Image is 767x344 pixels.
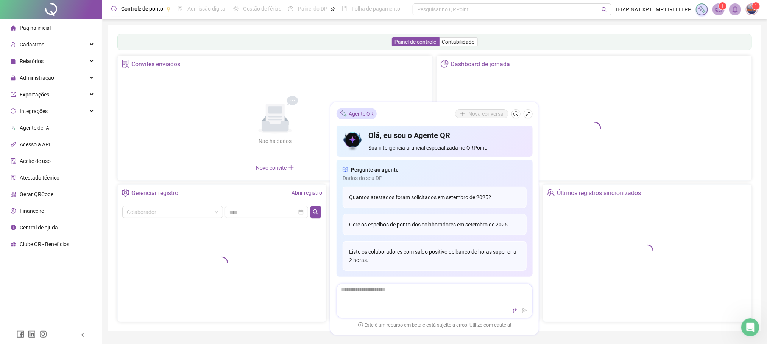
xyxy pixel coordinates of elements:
[28,330,36,338] span: linkedin
[358,321,511,329] span: Este é um recurso em beta e está sujeito a erros. Utilize com cautela!
[330,7,335,11] span: pushpin
[313,209,319,215] span: search
[351,166,399,174] span: Pergunte ao agente
[20,75,54,81] span: Administração
[340,110,347,118] img: sparkle-icon.fc2bf0ac1784a2077858766a79e2daf3.svg
[11,92,16,97] span: export
[20,241,69,247] span: Clube QR - Beneficios
[722,3,724,9] span: 1
[131,58,180,71] div: Convites enviados
[358,322,363,327] span: exclamation-circle
[342,6,347,11] span: book
[20,158,51,164] span: Aceite de uso
[352,6,400,12] span: Folha de pagamento
[131,187,178,200] div: Gerenciar registro
[233,6,239,11] span: sun
[715,6,722,13] span: notification
[602,7,607,12] span: search
[451,58,510,71] div: Dashboard de jornada
[122,189,129,197] span: setting
[455,109,508,118] button: Nova conversa
[442,39,475,45] span: Contabilidade
[20,175,59,181] span: Atestado técnico
[122,60,129,68] span: solution
[513,111,519,116] span: history
[178,6,183,11] span: file-done
[20,25,51,31] span: Página inicial
[746,4,758,15] img: 25452
[111,6,117,11] span: clock-circle
[11,42,16,47] span: user-add
[719,2,726,10] sup: 1
[20,42,44,48] span: Cadastros
[20,58,44,64] span: Relatórios
[337,108,377,119] div: Agente QR
[11,225,16,230] span: info-circle
[288,6,293,11] span: dashboard
[11,242,16,247] span: gift
[547,189,555,197] span: team
[256,165,294,171] span: Novo convite
[243,6,281,12] span: Gestão de férias
[585,119,603,138] span: loading
[11,192,16,197] span: qrcode
[343,166,348,174] span: read
[343,187,527,208] div: Quantos atestados foram solicitados em setembro de 2025?
[20,208,44,214] span: Financeiro
[395,39,437,45] span: Painel de controle
[510,306,519,315] button: thunderbolt
[616,5,691,14] span: IBIAPINA EXP E IMP EIRELI EPP
[20,108,48,114] span: Integrações
[20,225,58,231] span: Central de ajuda
[166,7,171,11] span: pushpin
[732,6,739,13] span: bell
[187,6,226,12] span: Admissão digital
[752,2,760,10] sup: Atualize o seu contato no menu Meus Dados
[292,190,322,196] a: Abrir registro
[11,208,16,214] span: dollar
[11,108,16,114] span: sync
[11,25,16,31] span: home
[288,164,294,170] span: plus
[214,255,230,271] span: loading
[369,130,527,141] h4: Olá, eu sou o Agente QR
[11,142,16,147] span: api
[80,332,86,338] span: left
[343,241,527,271] div: Liste os colaboradores com saldo positivo de banco de horas superior a 2 horas.
[557,187,641,200] div: Últimos registros sincronizados
[639,243,655,259] span: loading
[11,59,16,64] span: file
[343,130,363,152] img: icon
[11,75,16,81] span: lock
[20,191,53,197] span: Gerar QRCode
[512,308,518,313] span: thunderbolt
[298,6,327,12] span: Painel do DP
[343,174,527,182] span: Dados do seu DP
[121,6,163,12] span: Controle de ponto
[525,111,531,116] span: shrink
[698,5,706,14] img: sparkle-icon.fc2bf0ac1784a2077858766a79e2daf3.svg
[17,330,24,338] span: facebook
[343,214,527,235] div: Gere os espelhos de ponto dos colaboradores em setembro de 2025.
[20,141,50,147] span: Acesso à API
[441,60,449,68] span: pie-chart
[11,158,16,164] span: audit
[20,91,49,98] span: Exportações
[755,3,758,9] span: 1
[11,175,16,180] span: solution
[39,330,47,338] span: instagram
[741,318,759,336] iframe: Intercom live chat
[20,125,49,131] span: Agente de IA
[240,137,310,145] div: Não há dados
[520,306,529,315] button: send
[369,144,527,152] span: Sua inteligência artificial especializada no QRPoint.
